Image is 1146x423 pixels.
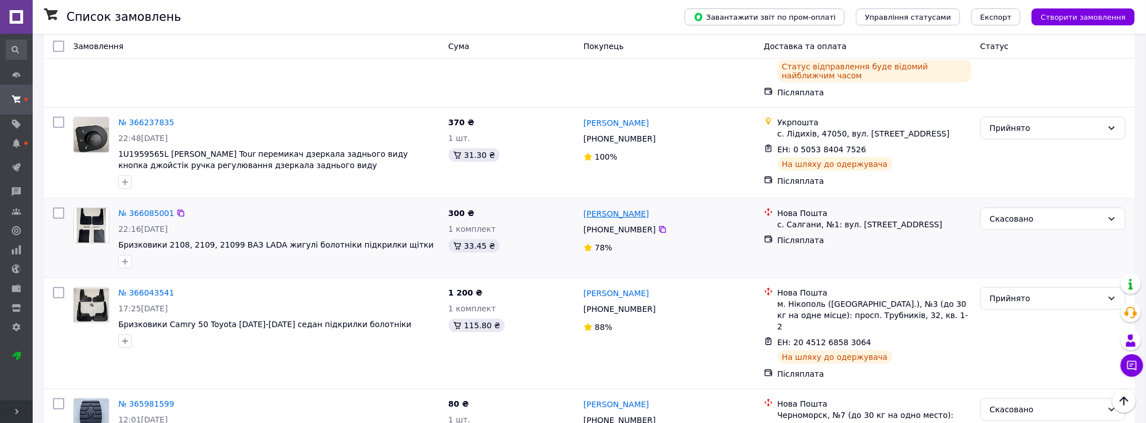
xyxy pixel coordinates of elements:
div: Післяплата [778,235,971,246]
img: Фото товару [77,208,106,243]
button: Експорт [971,8,1021,25]
span: 22:16[DATE] [118,224,168,233]
div: с. Лідихів, 47050, вул. [STREET_ADDRESS] [778,128,971,139]
div: Скасовано [990,403,1103,416]
span: Створити замовлення [1041,13,1126,21]
span: 100% [595,152,618,161]
div: Післяплата [778,368,971,380]
a: № 366237835 [118,118,174,127]
a: Фото товару [73,117,109,153]
div: [PHONE_NUMBER] [581,222,658,237]
h1: Список замовлень [66,10,181,24]
a: Фото товару [73,287,109,323]
span: Управління статусами [865,13,951,21]
button: Чат з покупцем [1121,354,1143,377]
div: Прийнято [990,292,1103,305]
a: [PERSON_NAME] [584,288,649,299]
span: ЕН: 20 4512 6858 3064 [778,338,872,347]
span: 1 комплект [448,224,496,233]
span: 17:25[DATE] [118,304,168,313]
div: Прийнято [990,122,1103,134]
span: 370 ₴ [448,118,474,127]
div: [PHONE_NUMBER] [581,301,658,317]
a: № 366085001 [118,209,174,218]
span: 78% [595,243,612,252]
div: [PHONE_NUMBER] [581,131,658,147]
a: 1U1959565L [PERSON_NAME] Tour перемикач дзеркала заднього виду кнопка джойстік ручка регулювання ... [118,149,408,170]
div: с. Салгани, №1: вул. [STREET_ADDRESS] [778,219,971,230]
div: 31.30 ₴ [448,148,500,162]
div: Нова Пошта [778,287,971,298]
div: Скасовано [990,213,1103,225]
img: Фото товару [74,288,109,322]
span: Доставка та оплата [764,42,847,51]
div: На шляху до одержувача [778,350,892,364]
span: 1 200 ₴ [448,288,483,297]
span: Покупець [584,42,624,51]
span: Cума [448,42,469,51]
div: Післяплата [778,87,971,98]
a: № 366043541 [118,288,174,297]
button: Завантажити звіт по пром-оплаті [685,8,845,25]
div: Укрпошта [778,117,971,128]
button: Створити замовлення [1032,8,1135,25]
a: [PERSON_NAME] [584,208,649,219]
a: [PERSON_NAME] [584,117,649,129]
span: 1 комплект [448,304,496,313]
span: 300 ₴ [448,209,474,218]
span: 88% [595,323,612,332]
span: 22:48[DATE] [118,134,168,143]
div: На шляху до одержувача [778,157,892,171]
div: 115.80 ₴ [448,319,505,332]
a: Створити замовлення [1020,12,1135,21]
a: Бризковики Camry 50 Toyota [DATE]-[DATE] седан підкрилки болотніки [118,320,411,329]
button: Управління статусами [856,8,960,25]
a: Бризковики 2108, 2109, 21099 ВАЗ LADA жигулі болотніки підкрилки щітки [118,240,434,249]
span: 1 шт. [448,134,470,143]
span: Експорт [980,13,1012,21]
div: Нова Пошта [778,208,971,219]
div: Нова Пошта [778,398,971,409]
span: Замовлення [73,42,123,51]
img: Фото товару [74,117,109,152]
div: Статус відправлення буде відомий найближчим часом [778,60,971,82]
span: Статус [980,42,1009,51]
span: 80 ₴ [448,399,469,408]
a: № 365981599 [118,399,174,408]
div: 33.45 ₴ [448,239,500,253]
div: Післяплата [778,175,971,187]
a: [PERSON_NAME] [584,399,649,410]
button: Наверх [1112,389,1136,413]
a: Фото товару [73,208,109,244]
span: Завантажити звіт по пром-оплаті [694,12,836,22]
span: ЕН: 0 5053 8404 7526 [778,145,867,154]
div: м. Нікополь ([GEOGRAPHIC_DATA].), №3 (до 30 кг на одне місце): просп. Трубників, 32, кв. 1-2 [778,298,971,332]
